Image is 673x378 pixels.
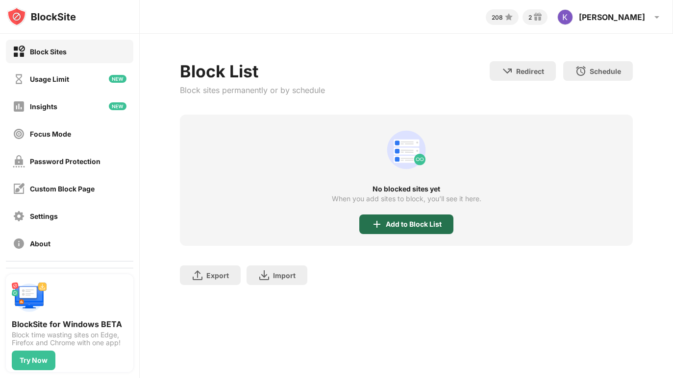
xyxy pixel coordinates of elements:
[492,14,503,21] div: 208
[7,7,76,26] img: logo-blocksite.svg
[30,185,95,193] div: Custom Block Page
[13,237,25,250] img: about-off.svg
[332,195,481,203] div: When you add sites to block, you’ll see it here.
[180,85,325,95] div: Block sites permanently or by schedule
[516,67,544,75] div: Redirect
[180,185,632,193] div: No blocked sites yet
[30,212,58,220] div: Settings
[20,356,48,364] div: Try Now
[386,220,442,228] div: Add to Block List
[528,14,532,21] div: 2
[503,11,515,23] img: points-small.svg
[13,128,25,140] img: focus-off.svg
[109,102,126,110] img: new-icon.svg
[532,11,544,23] img: reward-small.svg
[109,75,126,83] img: new-icon.svg
[13,100,25,113] img: insights-off.svg
[13,210,25,222] img: settings-off.svg
[13,73,25,85] img: time-usage-off.svg
[30,102,57,111] div: Insights
[13,46,25,58] img: block-on.svg
[30,75,69,83] div: Usage Limit
[557,9,573,25] img: ACg8ocIsN4xoLYqpOh5RKBygpDIaZXIAb9H-cLIDVhWkqexyobP9RH55Dw=s96-c
[12,331,127,347] div: Block time wasting sites on Edge, Firefox and Chrome with one app!
[30,47,67,56] div: Block Sites
[12,319,127,329] div: BlockSite for Windows BETA
[12,280,47,315] img: push-desktop.svg
[13,183,25,195] img: customize-block-page-off.svg
[30,157,100,165] div: Password Protection
[180,61,325,81] div: Block List
[579,12,645,22] div: [PERSON_NAME]
[590,67,621,75] div: Schedule
[273,271,296,280] div: Import
[30,239,50,248] div: About
[206,271,229,280] div: Export
[30,130,71,138] div: Focus Mode
[13,155,25,167] img: password-protection-off.svg
[383,126,430,173] div: animation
